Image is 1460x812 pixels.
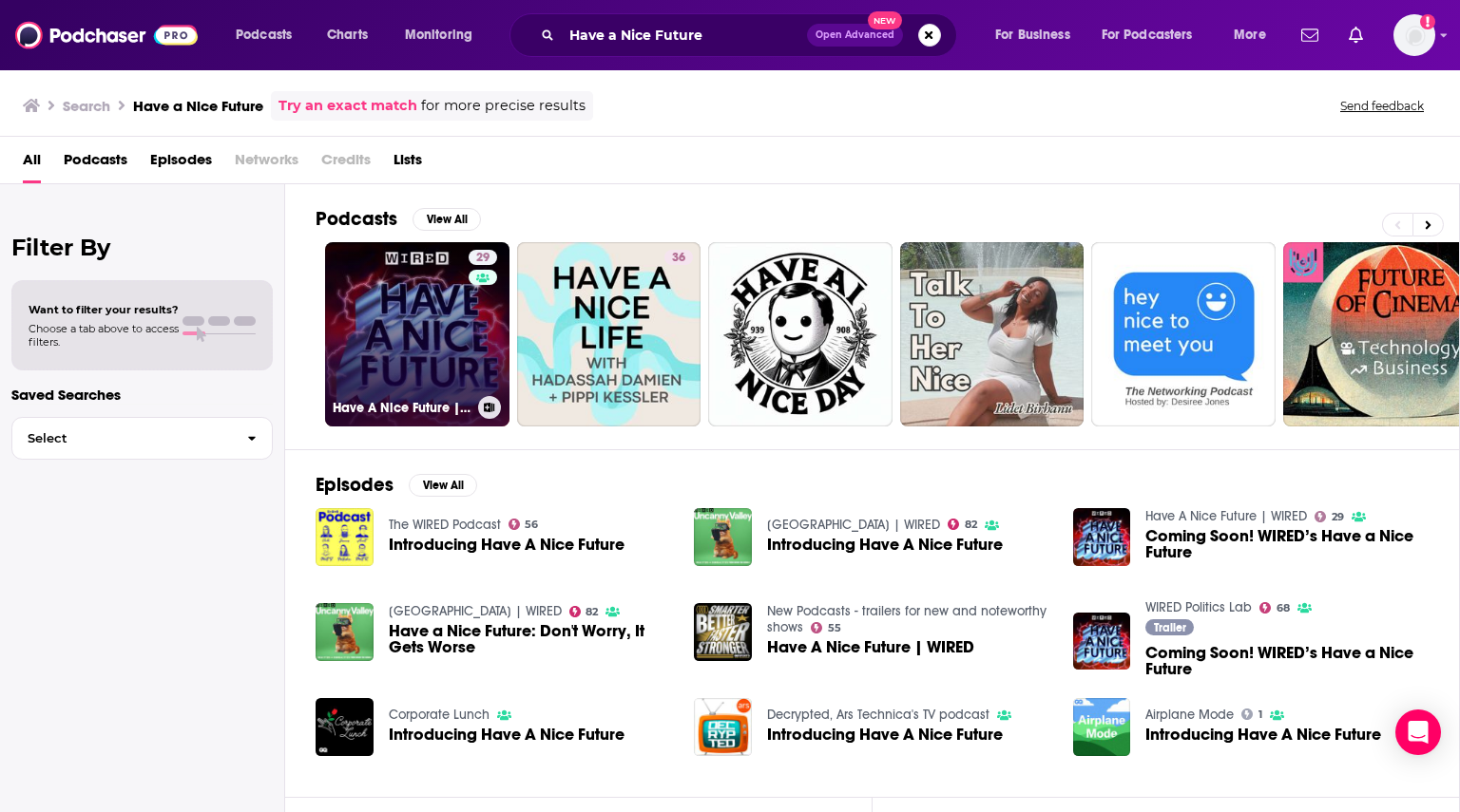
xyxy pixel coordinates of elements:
span: For Business [995,22,1070,48]
a: Charts [315,20,379,50]
a: Show notifications dropdown [1341,19,1371,51]
p: Saved Searches [11,386,273,404]
a: Have a Nice Future: Don't Worry, It Gets Worse [389,623,672,655]
a: Introducing Have A Nice Future [767,727,1003,743]
a: 29 [469,250,497,265]
button: Show profile menu [1393,14,1435,56]
span: 82 [586,608,598,616]
img: Introducing Have A Nice Future [694,698,752,756]
span: 1 [1258,710,1262,719]
h2: Episodes [316,473,394,497]
img: Introducing Have A Nice Future [1073,698,1131,756]
span: 68 [1277,604,1290,613]
div: Open Intercom Messenger [1395,709,1441,755]
button: open menu [392,20,497,50]
img: Introducing Have A Nice Future [316,508,374,566]
h2: Filter By [11,234,273,261]
a: Introducing Have A Nice Future [389,537,624,553]
span: 29 [476,249,490,268]
button: Select [11,417,273,460]
span: 29 [1332,513,1344,521]
h3: Have A Nice Future | WIRED [333,400,471,416]
span: Open Advanced [816,30,894,40]
a: 36 [517,242,701,426]
a: EpisodesView All [316,473,477,497]
a: 68 [1259,602,1290,614]
img: Have A Nice Future | WIRED [694,603,752,661]
span: 36 [672,249,685,268]
img: User Profile [1393,14,1435,56]
span: Charts [327,22,368,48]
a: Uncanny Valley | WIRED [767,517,940,533]
a: 82 [569,606,599,617]
span: Credits [321,144,371,183]
a: Have A Nice Future | WIRED [1145,508,1307,524]
h3: Search [63,97,110,115]
button: Send feedback [1335,98,1430,114]
span: New [868,11,902,29]
a: Have A Nice Future | WIRED [767,639,974,655]
button: open menu [982,20,1094,50]
span: Want to filter your results? [29,303,179,316]
img: Have a Nice Future: Don't Worry, It Gets Worse [316,603,374,661]
a: All [23,144,41,183]
svg: Add a profile image [1420,14,1435,29]
a: 82 [948,519,977,530]
a: 36 [664,250,693,265]
a: Introducing Have A Nice Future [389,727,624,743]
a: 29 [1315,511,1344,522]
a: 56 [509,519,539,530]
a: Lists [394,144,422,183]
span: Networks [235,144,298,183]
img: Introducing Have A Nice Future [694,508,752,566]
span: Logged in as cmand-s [1393,14,1435,56]
a: 55 [811,622,841,633]
button: open menu [1089,20,1220,50]
span: 82 [965,520,977,529]
a: The WIRED Podcast [389,517,501,533]
a: Airplane Mode [1145,707,1234,723]
a: Introducing Have A Nice Future [316,698,374,756]
img: Podchaser - Follow, Share and Rate Podcasts [15,17,198,53]
h2: Podcasts [316,207,397,231]
a: WIRED Politics Lab [1145,599,1252,615]
span: More [1234,22,1266,48]
button: open menu [1220,20,1290,50]
span: Introducing Have A Nice Future [1145,727,1381,743]
a: Coming Soon! WIRED’s Have a Nice Future [1145,528,1429,560]
img: Coming Soon! WIRED’s Have a Nice Future [1073,508,1131,566]
a: Corporate Lunch [389,707,490,723]
img: Coming Soon! WIRED’s Have a Nice Future [1073,613,1131,670]
span: for more precise results [421,95,586,117]
a: Show notifications dropdown [1294,19,1326,51]
span: Trailer [1154,622,1186,633]
button: View All [409,474,477,497]
a: Episodes [150,144,212,183]
a: Podcasts [64,144,127,183]
a: Coming Soon! WIRED’s Have a Nice Future [1145,645,1429,677]
span: Choose a tab above to access filters. [29,322,179,349]
a: 29Have A Nice Future | WIRED [325,242,509,426]
a: Introducing Have A Nice Future [767,537,1003,553]
span: For Podcasters [1102,22,1193,48]
input: Search podcasts, credits, & more... [562,20,807,50]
